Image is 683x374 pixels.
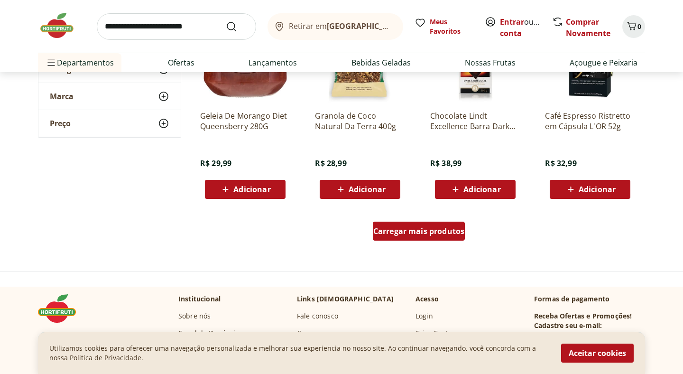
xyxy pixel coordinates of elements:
[178,311,211,321] a: Sobre nós
[205,180,286,199] button: Adicionar
[49,344,550,363] p: Utilizamos cookies para oferecer uma navegação personalizada e melhorar sua experiencia no nosso ...
[430,111,520,131] a: Chocolate Lindt Excellence Barra Dark Laranja 100g
[178,294,221,304] p: Institucional
[500,16,542,39] span: ou
[570,57,637,68] a: Açougue e Peixaria
[435,180,516,199] button: Adicionar
[297,294,394,304] p: Links [DEMOGRAPHIC_DATA]
[297,311,338,321] a: Fale conosco
[38,110,181,137] button: Preço
[327,21,487,31] b: [GEOGRAPHIC_DATA]/[GEOGRAPHIC_DATA]
[50,119,71,128] span: Preço
[550,180,630,199] button: Adicionar
[622,15,645,38] button: Carrinho
[168,57,194,68] a: Ofertas
[415,294,439,304] p: Acesso
[373,222,465,244] a: Carregar mais produtos
[415,17,473,36] a: Meus Favoritos
[289,22,394,30] span: Retirar em
[249,57,297,68] a: Lançamentos
[637,22,641,31] span: 0
[320,180,400,199] button: Adicionar
[534,294,645,304] p: Formas de pagamento
[50,92,74,101] span: Marca
[178,328,243,338] a: Canal de Denúncias
[534,311,632,321] h3: Receba Ofertas e Promoções!
[373,227,465,235] span: Carregar mais produtos
[46,51,57,74] button: Menu
[545,111,635,131] a: Café Espresso Ristretto em Cápsula L'OR 52g
[315,158,346,168] span: R$ 28,99
[38,11,85,40] img: Hortifruti
[561,344,634,363] button: Aceitar cookies
[500,17,524,27] a: Entrar
[315,111,405,131] a: Granola de Coco Natural Da Terra 400g
[46,51,114,74] span: Departamentos
[500,17,552,38] a: Criar conta
[233,186,270,193] span: Adicionar
[465,57,516,68] a: Nossas Frutas
[38,294,85,323] img: Hortifruti
[351,57,411,68] a: Bebidas Geladas
[297,328,345,338] a: Como comprar
[200,158,231,168] span: R$ 29,99
[38,83,181,110] button: Marca
[97,13,256,40] input: search
[415,328,452,338] a: Criar Conta
[534,321,602,330] h3: Cadastre seu e-mail:
[545,158,576,168] span: R$ 32,99
[430,17,473,36] span: Meus Favoritos
[415,311,433,321] a: Login
[566,17,610,38] a: Comprar Novamente
[226,21,249,32] button: Submit Search
[430,158,461,168] span: R$ 38,99
[463,186,500,193] span: Adicionar
[579,186,616,193] span: Adicionar
[268,13,403,40] button: Retirar em[GEOGRAPHIC_DATA]/[GEOGRAPHIC_DATA]
[349,186,386,193] span: Adicionar
[200,111,290,131] a: Geleia De Morango Diet Queensberry 280G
